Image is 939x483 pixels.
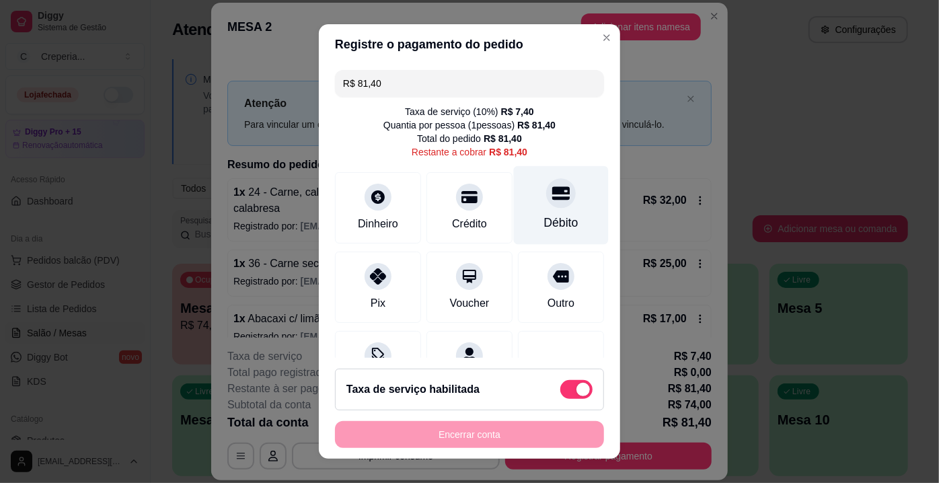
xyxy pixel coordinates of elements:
[452,216,487,232] div: Crédito
[489,145,527,159] div: R$ 81,40
[450,295,490,311] div: Voucher
[417,132,522,145] div: Total do pedido
[484,132,522,145] div: R$ 81,40
[319,24,620,65] header: Registre o pagamento do pedido
[501,105,534,118] div: R$ 7,40
[405,105,534,118] div: Taxa de serviço ( 10 %)
[358,216,398,232] div: Dinheiro
[371,295,385,311] div: Pix
[346,381,480,398] h2: Taxa de serviço habilitada
[544,214,578,231] div: Débito
[383,118,556,132] div: Quantia por pessoa ( 1 pessoas)
[517,118,556,132] div: R$ 81,40
[548,295,574,311] div: Outro
[596,27,617,48] button: Close
[343,70,596,97] input: Ex.: hambúrguer de cordeiro
[412,145,527,159] div: Restante a cobrar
